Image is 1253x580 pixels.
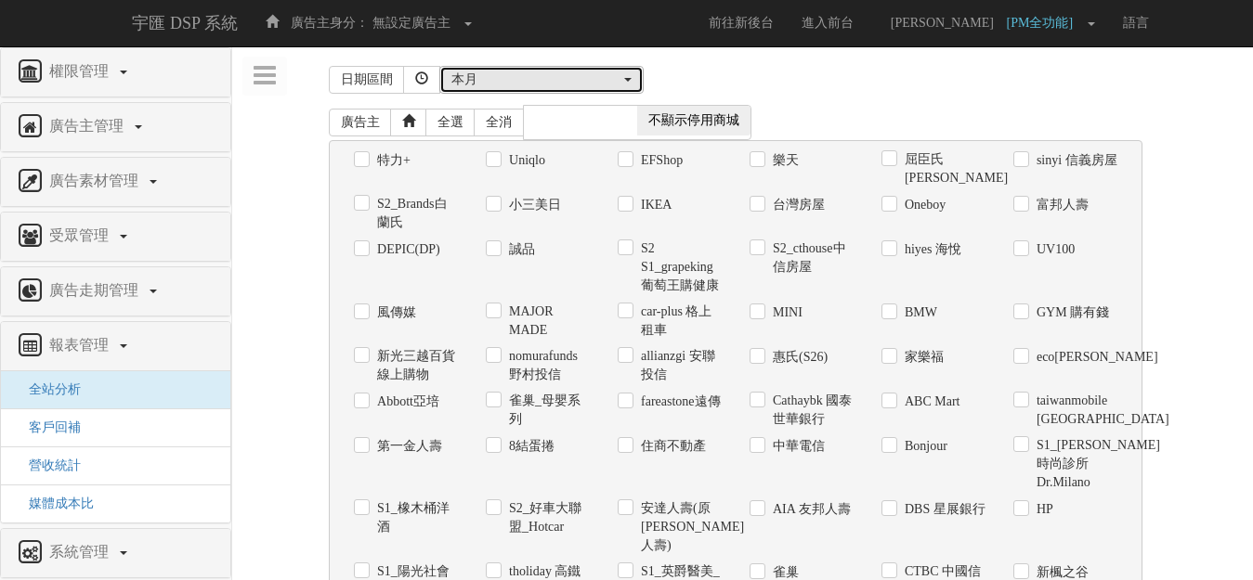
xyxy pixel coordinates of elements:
label: Uniqlo [504,151,545,170]
label: GYM 購有錢 [1032,303,1109,322]
label: S1_橡木桶洋酒 [372,499,458,536]
label: HP [1032,500,1053,519]
label: 中華電信 [768,437,825,456]
span: 系統管理 [45,544,118,560]
label: eco[PERSON_NAME] [1032,348,1117,367]
label: 風傳媒 [372,303,416,322]
a: 營收統計 [15,458,81,472]
label: Cathaybk 國泰世華銀行 [768,392,854,429]
label: 家樂福 [900,348,944,367]
label: nomurafunds 野村投信 [504,347,590,384]
label: UV100 [1032,240,1075,259]
label: Abbott亞培 [372,393,439,411]
label: MAJOR MADE [504,303,590,340]
span: [PM全功能] [1007,16,1083,30]
span: 不顯示停用商城 [637,106,750,135]
label: MINI [768,303,803,322]
label: S2_好車大聯盟_Hotcar [504,499,590,536]
label: sinyi 信義房屋 [1032,151,1117,170]
a: 全選 [425,109,476,136]
label: 新光三越百貨線上購物 [372,347,458,384]
label: 樂天 [768,151,799,170]
span: 受眾管理 [45,227,118,243]
a: 廣告走期管理 [15,277,216,306]
label: fareastone遠傳 [636,393,721,411]
label: 屈臣氏[PERSON_NAME] [900,150,985,187]
label: AIA 友邦人壽 [768,500,851,519]
a: 廣告主管理 [15,112,216,142]
label: 誠品 [504,240,535,259]
a: 客戶回補 [15,420,81,434]
label: S2_Brands白蘭氏 [372,195,458,232]
label: Oneboy [900,196,946,214]
span: 廣告素材管理 [45,173,148,188]
a: 受眾管理 [15,222,216,251]
label: 第一金人壽 [372,437,442,456]
span: 廣告走期管理 [45,282,148,298]
label: 台灣房屋 [768,196,825,214]
span: 廣告主管理 [45,118,133,134]
button: 本月 [439,66,644,94]
label: 小三美日 [504,196,561,214]
label: DBS 星展銀行 [900,500,985,519]
label: S1_[PERSON_NAME]時尚診所Dr.Milano [1032,436,1117,492]
label: EFShop [636,151,683,170]
label: BMW [900,303,937,322]
label: 雀巢_母嬰系列 [504,392,590,429]
span: [PERSON_NAME] [881,16,1003,30]
label: S2_cthouse中信房屋 [768,239,854,277]
a: 系統管理 [15,538,216,568]
label: ABC Mart [900,393,960,411]
label: 8結蛋捲 [504,437,555,456]
a: 報表管理 [15,331,216,361]
label: taiwanmobile [GEOGRAPHIC_DATA] [1032,392,1117,429]
label: 安達人壽(原[PERSON_NAME]人壽) [636,499,722,555]
span: 報表管理 [45,337,118,353]
label: S2 S1_grapeking葡萄王購健康 [636,239,722,295]
label: car-plus 格上租車 [636,303,722,340]
a: 媒體成本比 [15,496,94,510]
span: 權限管理 [45,63,118,79]
div: 本月 [451,71,620,89]
label: 惠氏(S26) [768,348,828,367]
span: 廣告主身分： [291,16,369,30]
label: allianzgi 安聯投信 [636,347,722,384]
label: Bonjour [900,437,947,456]
label: 住商不動產 [636,437,706,456]
label: DEPIC(DP) [372,240,440,259]
a: 全消 [474,109,524,136]
a: 全站分析 [15,382,81,396]
label: 特力+ [372,151,411,170]
a: 權限管理 [15,58,216,87]
label: IKEA [636,196,672,214]
label: hiyes 海悅 [900,240,961,259]
label: 富邦人壽 [1032,196,1089,214]
span: 無設定廣告主 [372,16,450,30]
a: 廣告素材管理 [15,167,216,197]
